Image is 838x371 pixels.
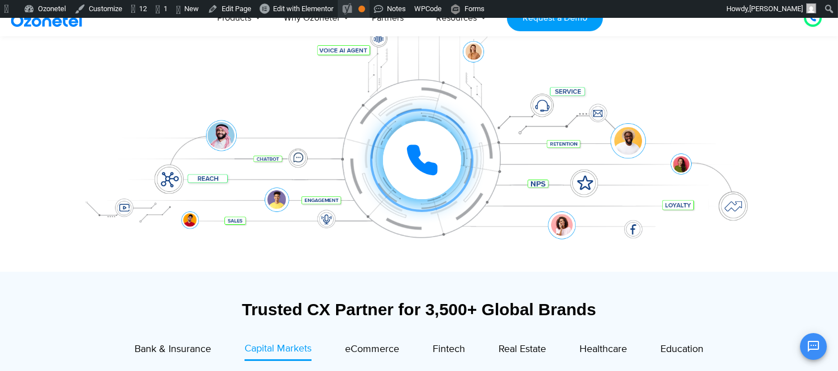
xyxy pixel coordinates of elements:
[499,341,546,360] a: Real Estate
[580,343,627,355] span: Healthcare
[507,5,602,31] a: Request a Demo
[358,6,365,12] div: OK
[499,343,546,355] span: Real Estate
[433,341,465,360] a: Fintech
[345,343,399,355] span: eCommerce
[800,333,827,360] button: Open chat
[135,343,211,355] span: Bank & Insurance
[433,343,465,355] span: Fintech
[749,4,803,13] span: [PERSON_NAME]
[345,341,399,360] a: eCommerce
[76,300,763,319] div: Trusted CX Partner for 3,500+ Global Brands
[135,341,211,360] a: Bank & Insurance
[273,4,333,13] span: Edit with Elementor
[580,341,627,360] a: Healthcare
[245,341,312,361] a: Capital Markets
[245,343,312,355] span: Capital Markets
